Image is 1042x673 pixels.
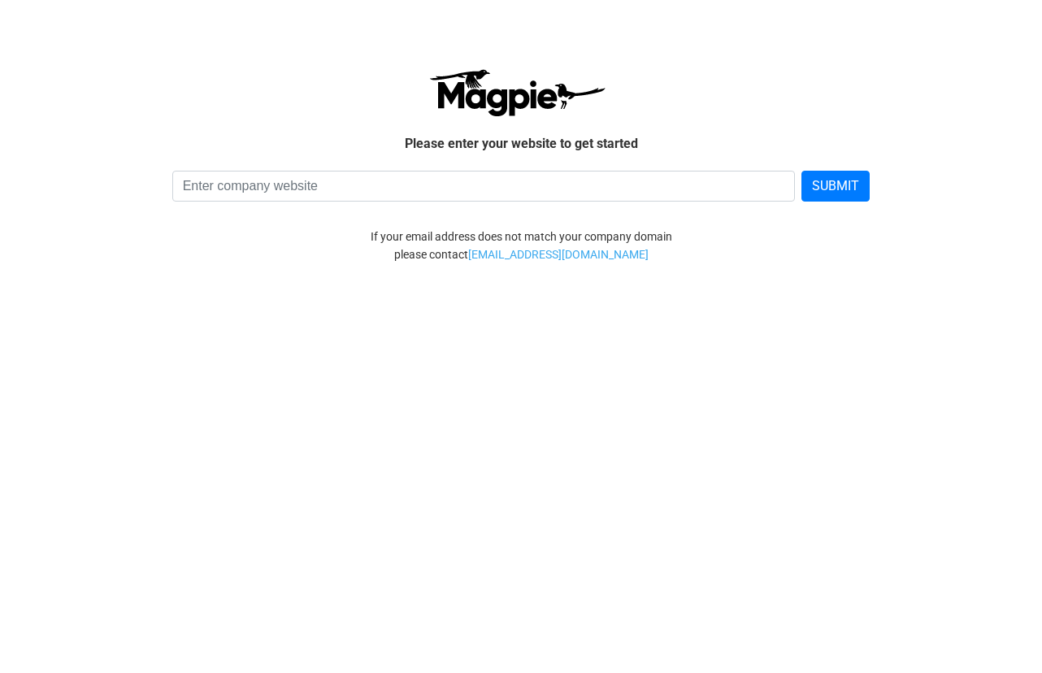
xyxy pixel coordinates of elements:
[468,245,649,263] a: [EMAIL_ADDRESS][DOMAIN_NAME]
[66,133,976,154] p: Please enter your website to get started
[425,68,608,117] img: logo-ab69f6fb50320c5b225c76a69d11143b.png
[54,245,988,263] div: please contact
[172,171,796,202] input: Enter company website
[801,171,870,202] button: SUBMIT
[54,228,988,245] div: If your email address does not match your company domain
